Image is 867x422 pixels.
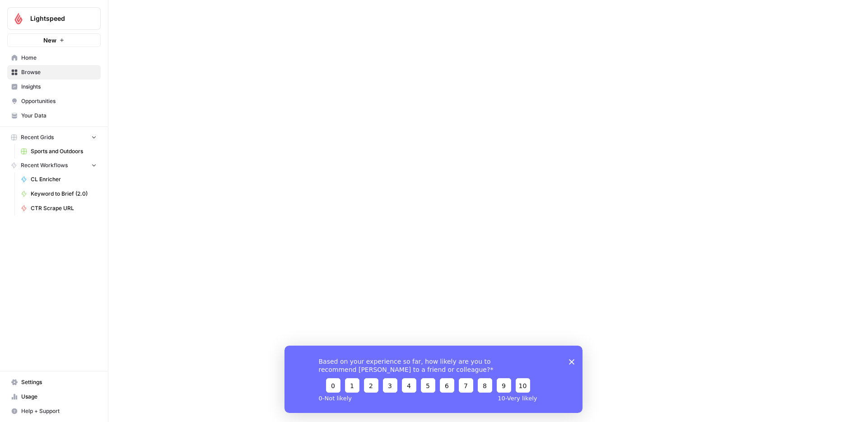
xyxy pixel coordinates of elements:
a: Your Data [7,108,101,123]
a: Keyword to Brief (2.0) [17,187,101,201]
a: CL Enricher [17,172,101,187]
button: Recent Workflows [7,159,101,172]
span: Opportunities [21,97,97,105]
span: Your Data [21,112,97,120]
span: Home [21,54,97,62]
span: Recent Workflows [21,161,68,169]
a: Usage [7,389,101,404]
button: New [7,33,101,47]
span: Recent Grids [21,133,54,141]
a: Opportunities [7,94,101,108]
span: Usage [21,393,97,401]
span: Lightspeed [30,14,85,23]
span: Settings [21,378,97,386]
img: Lightspeed Logo [10,10,27,27]
span: CL Enricher [31,175,97,183]
span: Browse [21,68,97,76]
span: Help + Support [21,407,97,415]
button: Workspace: Lightspeed [7,7,101,30]
button: Recent Grids [7,131,101,144]
span: Sports and Outdoors [31,147,97,155]
a: CTR Scrape URL [17,201,101,216]
a: Settings [7,375,101,389]
a: Sports and Outdoors [17,144,101,159]
span: Keyword to Brief (2.0) [31,190,97,198]
iframe: Survey from AirOps [284,346,583,413]
span: Insights [21,83,97,91]
span: CTR Scrape URL [31,204,97,212]
a: Home [7,51,101,65]
span: New [43,36,56,45]
a: Insights [7,80,101,94]
a: Browse [7,65,101,80]
button: Help + Support [7,404,101,418]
